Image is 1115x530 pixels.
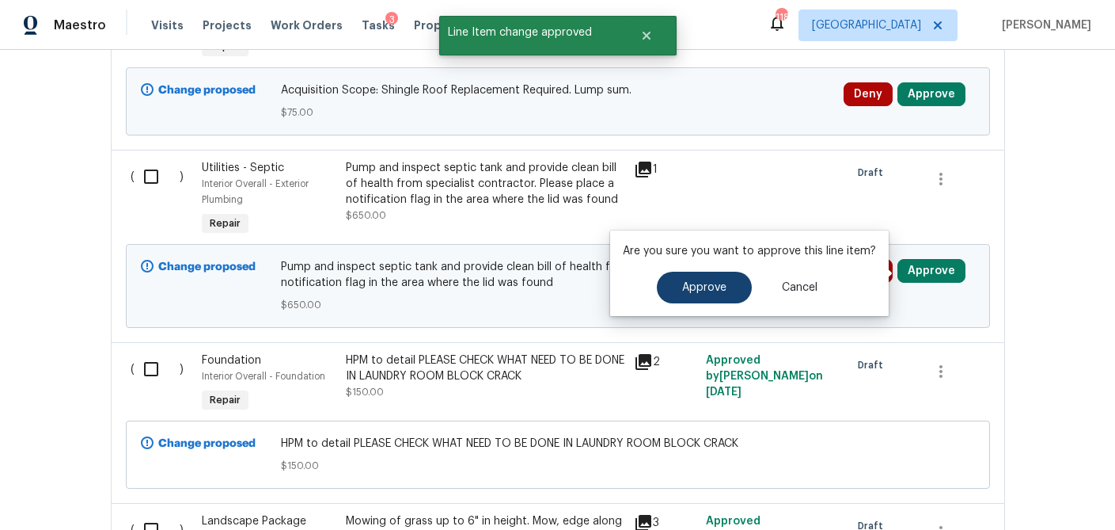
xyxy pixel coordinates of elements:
button: Approve [897,82,965,106]
span: $150.00 [281,458,834,474]
span: Foundation [202,355,261,366]
span: HPM to detail PLEASE CHECK WHAT NEED TO BE DONE IN LAUNDRY ROOM BLOCK CRACK [281,436,834,452]
span: Line Item change approved [439,16,620,49]
span: Repair [203,392,247,408]
span: $75.00 [281,105,834,120]
p: Are you sure you want to approve this line item? [623,243,876,259]
span: Interior Overall - Exterior Plumbing [202,179,309,204]
span: Approve [682,282,726,294]
span: Work Orders [271,17,343,33]
div: 118 [776,10,787,25]
span: Acquisition Scope: Shingle Roof Replacement Required. Lump sum. [281,82,834,98]
button: Deny [844,82,893,106]
span: $150.00 [346,387,384,397]
span: Visits [151,17,184,33]
button: Close [620,20,673,51]
span: [DATE] [706,387,741,398]
b: Change proposed [158,438,256,449]
div: ( ) [126,155,198,244]
span: Draft [858,357,889,373]
b: Change proposed [158,85,256,96]
span: Tasks [362,20,395,31]
span: $650.00 [281,297,834,313]
span: Properties [414,17,476,33]
span: Draft [858,165,889,181]
span: Maestro [54,17,106,33]
span: [PERSON_NAME] [996,17,1091,33]
span: $650.00 [346,211,386,220]
div: 1 [634,160,696,179]
span: Projects [203,17,252,33]
div: ( ) [126,348,198,421]
span: [GEOGRAPHIC_DATA] [812,17,921,33]
span: Landscape Package [202,516,306,527]
div: HPM to detail PLEASE CHECK WHAT NEED TO BE DONE IN LAUNDRY ROOM BLOCK CRACK [346,353,624,384]
span: Interior Overall - Foundation [202,372,325,381]
span: Utilities - Septic [202,162,284,173]
span: Repair [203,215,247,231]
div: 3 [385,12,398,28]
button: Approve [657,272,752,303]
div: Pump and inspect septic tank and provide clean bill of health from specialist contractor. Please ... [346,160,624,208]
span: Pump and inspect septic tank and provide clean bill of health from specialist contractor. Please ... [281,259,834,291]
button: Approve [897,259,965,283]
span: Cancel [782,282,817,294]
span: Approved by [PERSON_NAME] on [706,355,823,398]
button: Cancel [757,272,843,303]
div: 2 [634,353,696,372]
b: Change proposed [158,261,256,273]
